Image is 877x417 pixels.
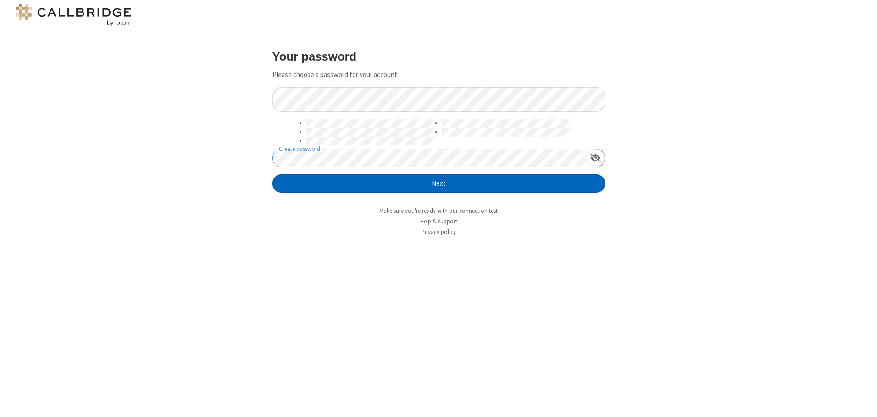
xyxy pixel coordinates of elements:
[272,174,605,193] button: Next
[587,149,605,166] div: Show password
[273,149,587,167] input: Create password
[272,70,605,80] p: Please choose a password for your account.
[422,228,456,236] a: Privacy policy
[420,217,457,225] a: Help & support
[272,50,605,63] h3: Your password
[379,207,498,215] a: Make sure you're ready with our connection test
[14,4,133,26] img: logo@2x.png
